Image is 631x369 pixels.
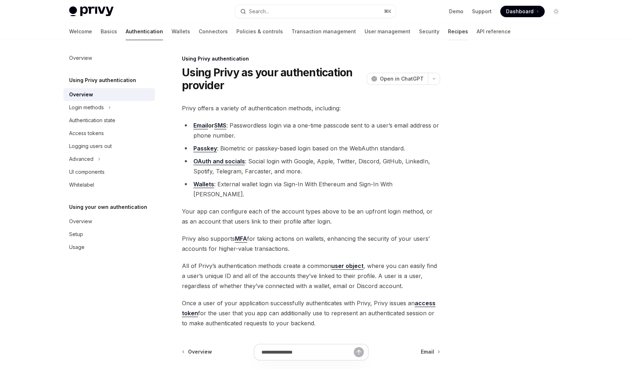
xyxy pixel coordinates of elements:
[172,23,190,40] a: Wallets
[500,6,545,17] a: Dashboard
[354,347,364,357] button: Send message
[69,217,92,226] div: Overview
[63,178,155,191] a: Whitelabel
[365,23,410,40] a: User management
[193,122,208,129] a: Email
[193,158,245,165] a: OAuth and socials
[69,76,136,85] h5: Using Privy authentication
[477,23,511,40] a: API reference
[182,298,440,328] span: Once a user of your application successfully authenticates with Privy, Privy issues an for the us...
[182,143,440,153] li: : Biometric or passkey-based login based on the WebAuthn standard.
[182,156,440,176] li: : Social login with Google, Apple, Twitter, Discord, GitHub, LinkedIn, Spotify, Telegram, Farcast...
[214,122,226,129] a: SMS
[449,8,463,15] a: Demo
[182,120,440,140] li: : Passwordless login via a one-time passcode sent to a user’s email address or phone number.
[182,66,364,92] h1: Using Privy as your authentication provider
[63,88,155,101] a: Overview
[69,230,83,239] div: Setup
[249,7,269,16] div: Search...
[63,228,155,241] a: Setup
[292,23,356,40] a: Transaction management
[448,23,468,40] a: Recipes
[69,54,92,62] div: Overview
[69,203,147,211] h5: Using your own authentication
[384,9,391,14] span: ⌘ K
[69,6,114,16] img: light logo
[69,243,85,251] div: Usage
[331,262,363,270] a: user object
[419,23,439,40] a: Security
[236,23,283,40] a: Policies & controls
[69,90,93,99] div: Overview
[63,127,155,140] a: Access tokens
[69,181,94,189] div: Whitelabel
[69,116,115,125] div: Authentication state
[182,206,440,226] span: Your app can configure each of the account types above to be an upfront login method, or as an ac...
[69,129,104,138] div: Access tokens
[69,168,105,176] div: UI components
[69,142,112,150] div: Logging users out
[235,235,247,243] a: MFA
[367,73,428,85] button: Open in ChatGPT
[69,103,104,112] div: Login methods
[101,23,117,40] a: Basics
[380,75,424,82] span: Open in ChatGPT
[63,52,155,64] a: Overview
[182,179,440,199] li: : External wallet login via Sign-In With Ethereum and Sign-In With [PERSON_NAME].
[63,114,155,127] a: Authentication state
[193,122,226,129] strong: or
[193,145,217,152] a: Passkey
[182,103,440,113] span: Privy offers a variety of authentication methods, including:
[182,234,440,254] span: Privy also supports for taking actions on wallets, enhancing the security of your users’ accounts...
[472,8,492,15] a: Support
[63,140,155,153] a: Logging users out
[63,241,155,254] a: Usage
[199,23,228,40] a: Connectors
[550,6,562,17] button: Toggle dark mode
[193,181,214,188] a: Wallets
[69,23,92,40] a: Welcome
[182,55,440,62] div: Using Privy authentication
[63,215,155,228] a: Overview
[69,155,93,163] div: Advanced
[182,261,440,291] span: All of Privy’s authentication methods create a common , where you can easily find a user’s unique...
[506,8,534,15] span: Dashboard
[63,166,155,178] a: UI components
[126,23,163,40] a: Authentication
[235,5,396,18] button: Search...⌘K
